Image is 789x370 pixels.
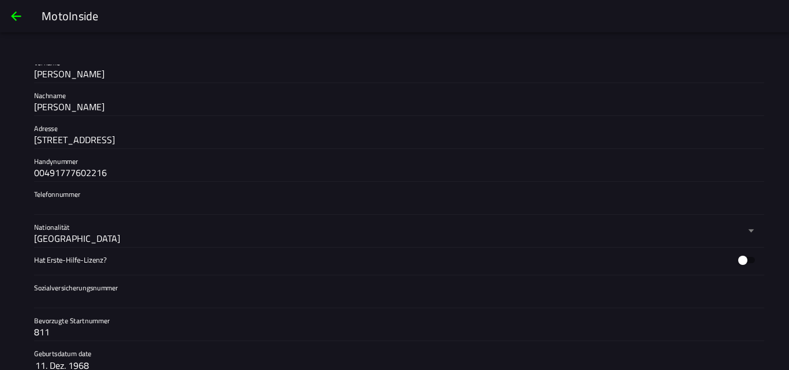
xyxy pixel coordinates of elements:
ion-title: MotoInside [30,8,789,25]
input: Telefonnummer [34,199,755,212]
input: Vorname [34,67,755,81]
input: Bevorzugte Startnummer [34,325,755,339]
input: Sozialversicherungsnummer [34,292,755,306]
ion-label: Geburtsdatum date [34,348,575,358]
input: Nachname [34,100,755,114]
ion-toggle: Hat Erste-Hilfe-Lizenz? [34,246,755,274]
input: Handynummer [34,166,755,180]
input: Adresse [34,133,755,147]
